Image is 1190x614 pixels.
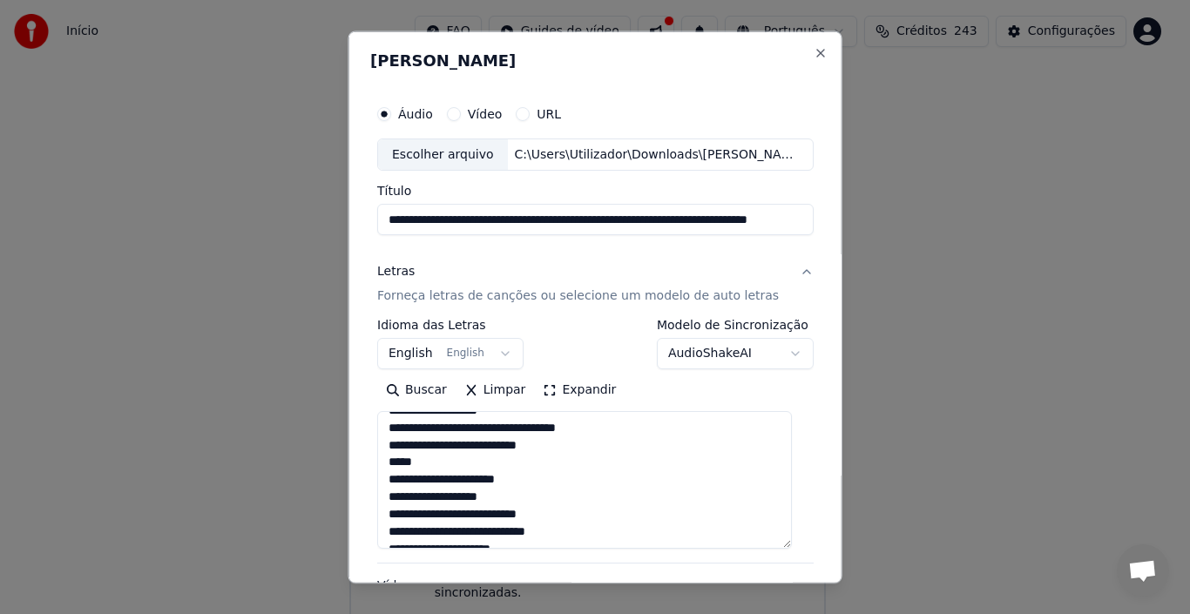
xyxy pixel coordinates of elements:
[656,319,813,331] label: Modelo de Sincronização
[377,319,814,563] div: LetrasForneça letras de canções ou selecione um modelo de auto letras
[537,107,561,119] label: URL
[377,287,779,305] p: Forneça letras de canções ou selecione um modelo de auto letras
[377,376,456,404] button: Buscar
[377,249,814,319] button: LetrasForneça letras de canções ou selecione um modelo de auto letras
[377,319,524,331] label: Idioma das Letras
[370,52,821,68] h2: [PERSON_NAME]
[378,138,508,170] div: Escolher arquivo
[534,376,625,404] button: Expandir
[455,376,534,404] button: Limpar
[377,263,415,280] div: Letras
[467,107,502,119] label: Vídeo
[398,107,433,119] label: Áudio
[507,145,803,163] div: C:\Users\Utilizador\Downloads\[PERSON_NAME] - Beijo ft [PERSON_NAME], [PERSON_NAME] e Toy (Videoc...
[377,185,814,197] label: Título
